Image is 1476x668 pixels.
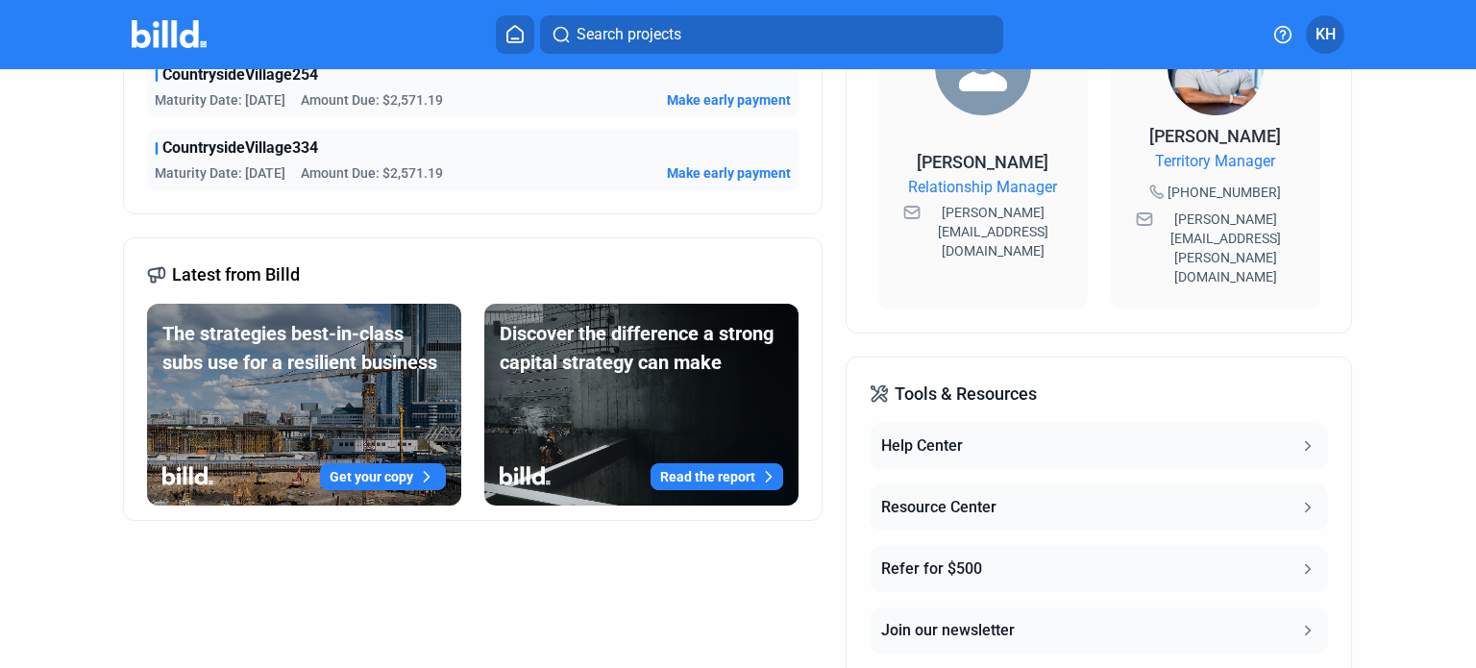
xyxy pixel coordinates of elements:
[162,136,318,160] span: CountrysideVillage334
[500,319,783,377] div: Discover the difference a strong capital strategy can make
[540,15,1003,54] button: Search projects
[881,557,982,581] div: Refer for $500
[667,90,791,110] button: Make early payment
[870,423,1327,469] button: Help Center
[1155,150,1275,173] span: Territory Manager
[155,90,285,110] span: Maturity Date: [DATE]
[172,261,300,288] span: Latest from Billd
[162,63,318,87] span: CountrysideVillage254
[881,434,963,458] div: Help Center
[881,619,1015,642] div: Join our newsletter
[870,546,1327,592] button: Refer for $500
[577,23,681,46] span: Search projects
[1149,126,1281,146] span: [PERSON_NAME]
[870,607,1327,654] button: Join our newsletter
[895,381,1037,408] span: Tools & Resources
[667,163,791,183] button: Make early payment
[132,20,208,48] img: Billd Company Logo
[1306,15,1344,54] button: KH
[1157,210,1295,286] span: [PERSON_NAME][EMAIL_ADDRESS][PERSON_NAME][DOMAIN_NAME]
[1168,183,1281,202] span: [PHONE_NUMBER]
[301,163,443,183] span: Amount Due: $2,571.19
[320,463,446,490] button: Get your copy
[870,484,1327,531] button: Resource Center
[924,203,1063,260] span: [PERSON_NAME][EMAIL_ADDRESS][DOMAIN_NAME]
[881,496,996,519] div: Resource Center
[301,90,443,110] span: Amount Due: $2,571.19
[162,319,446,377] div: The strategies best-in-class subs use for a resilient business
[155,163,285,183] span: Maturity Date: [DATE]
[651,463,783,490] button: Read the report
[917,152,1048,172] span: [PERSON_NAME]
[1316,23,1336,46] span: KH
[908,176,1057,199] span: Relationship Manager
